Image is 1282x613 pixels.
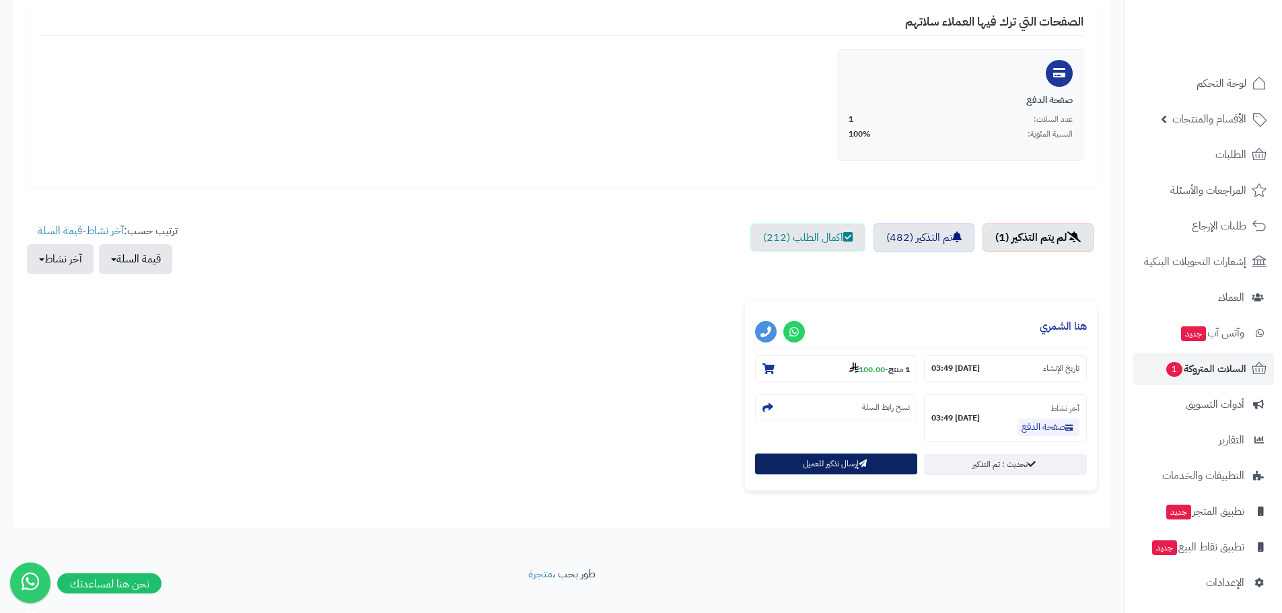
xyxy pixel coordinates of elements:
[1219,431,1244,449] span: التقارير
[86,223,124,239] a: آخر نشاط
[1133,246,1274,278] a: إشعارات التحويلات البنكية
[1133,139,1274,171] a: الطلبات
[1133,174,1274,207] a: المراجعات والأسئلة
[1133,460,1274,492] a: التطبيقات والخدمات
[849,114,853,125] span: 1
[1170,181,1246,200] span: المراجعات والأسئلة
[849,363,885,375] strong: 100.00
[1165,359,1246,378] span: السلات المتروكة
[1180,324,1244,342] span: وآتس آب
[862,402,910,413] small: نسخ رابط السلة
[1133,210,1274,242] a: طلبات الإرجاع
[1186,395,1244,414] span: أدوات التسويق
[1152,540,1177,555] span: جديد
[1166,505,1191,519] span: جديد
[755,355,918,382] section: 1 منتج-100.00
[983,223,1094,252] a: لم يتم التذكير (1)
[1133,317,1274,349] a: وآتس آبجديد
[1165,502,1244,521] span: تطبيق المتجر
[1018,419,1079,436] a: صفحة الدفع
[40,15,1083,36] h4: الصفحات التي ترك فيها العملاء سلاتهم
[1151,538,1244,556] span: تطبيق نقاط البيع
[755,454,918,474] button: إرسال تذكير للعميل
[849,362,910,375] small: -
[1133,495,1274,528] a: تطبيق المتجرجديد
[924,454,1087,475] a: تحديث : تم التذكير
[1218,288,1244,307] span: العملاء
[27,244,94,274] button: آخر نشاط
[38,223,82,239] a: قيمة السلة
[1050,402,1079,414] small: آخر نشاط
[755,394,918,421] section: نسخ رابط السلة
[528,566,553,582] a: متجرة
[1133,531,1274,563] a: تطبيق نقاط البيعجديد
[27,223,178,274] ul: ترتيب حسب: -
[1133,567,1274,599] a: الإعدادات
[1206,573,1244,592] span: الإعدادات
[931,412,980,424] strong: [DATE] 03:49
[1144,252,1246,271] span: إشعارات التحويلات البنكية
[1172,110,1246,129] span: الأقسام والمنتجات
[1133,424,1274,456] a: التقارير
[1034,114,1073,125] span: عدد السلات:
[1181,326,1206,341] span: جديد
[849,94,1073,107] div: صفحة الدفع
[1043,363,1079,374] small: تاريخ الإنشاء
[1192,217,1246,236] span: طلبات الإرجاع
[1040,318,1087,334] a: هنا الشمري
[1162,466,1244,485] span: التطبيقات والخدمات
[849,129,871,140] span: 100%
[1190,38,1269,66] img: logo-2.png
[931,363,980,374] strong: [DATE] 03:49
[874,223,974,252] a: تم التذكير (482)
[1133,67,1274,100] a: لوحة التحكم
[750,223,865,252] a: اكمال الطلب (212)
[1166,362,1182,377] span: 1
[1215,145,1246,164] span: الطلبات
[1197,74,1246,93] span: لوحة التحكم
[1133,353,1274,385] a: السلات المتروكة1
[1133,281,1274,314] a: العملاء
[1133,388,1274,421] a: أدوات التسويق
[1028,129,1073,140] span: النسبة المئوية:
[99,244,172,274] button: قيمة السلة
[888,363,910,375] strong: 1 منتج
